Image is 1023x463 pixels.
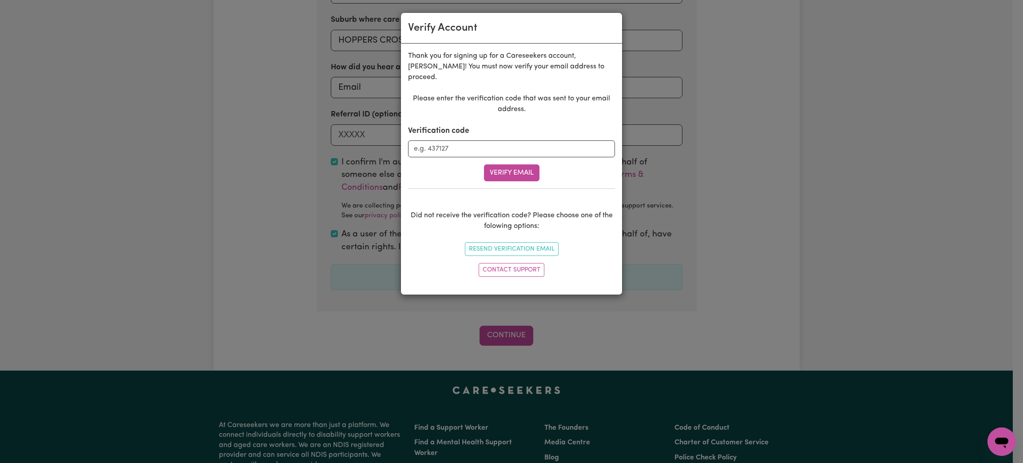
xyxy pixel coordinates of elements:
[408,125,469,137] label: Verification code
[408,51,615,83] p: Thank you for signing up for a Careseekers account, [PERSON_NAME] ! You must now verify your emai...
[479,263,544,277] a: Contact Support
[484,164,539,181] button: Verify Email
[408,93,615,115] p: Please enter the verification code that was sent to your email address.
[987,427,1016,456] iframe: Button to launch messaging window, conversation in progress
[408,20,477,36] div: Verify Account
[408,140,615,157] input: e.g. 437127
[408,210,615,231] p: Did not receive the verification code? Please choose one of the folowing options:
[465,242,559,256] button: Resend Verification Email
